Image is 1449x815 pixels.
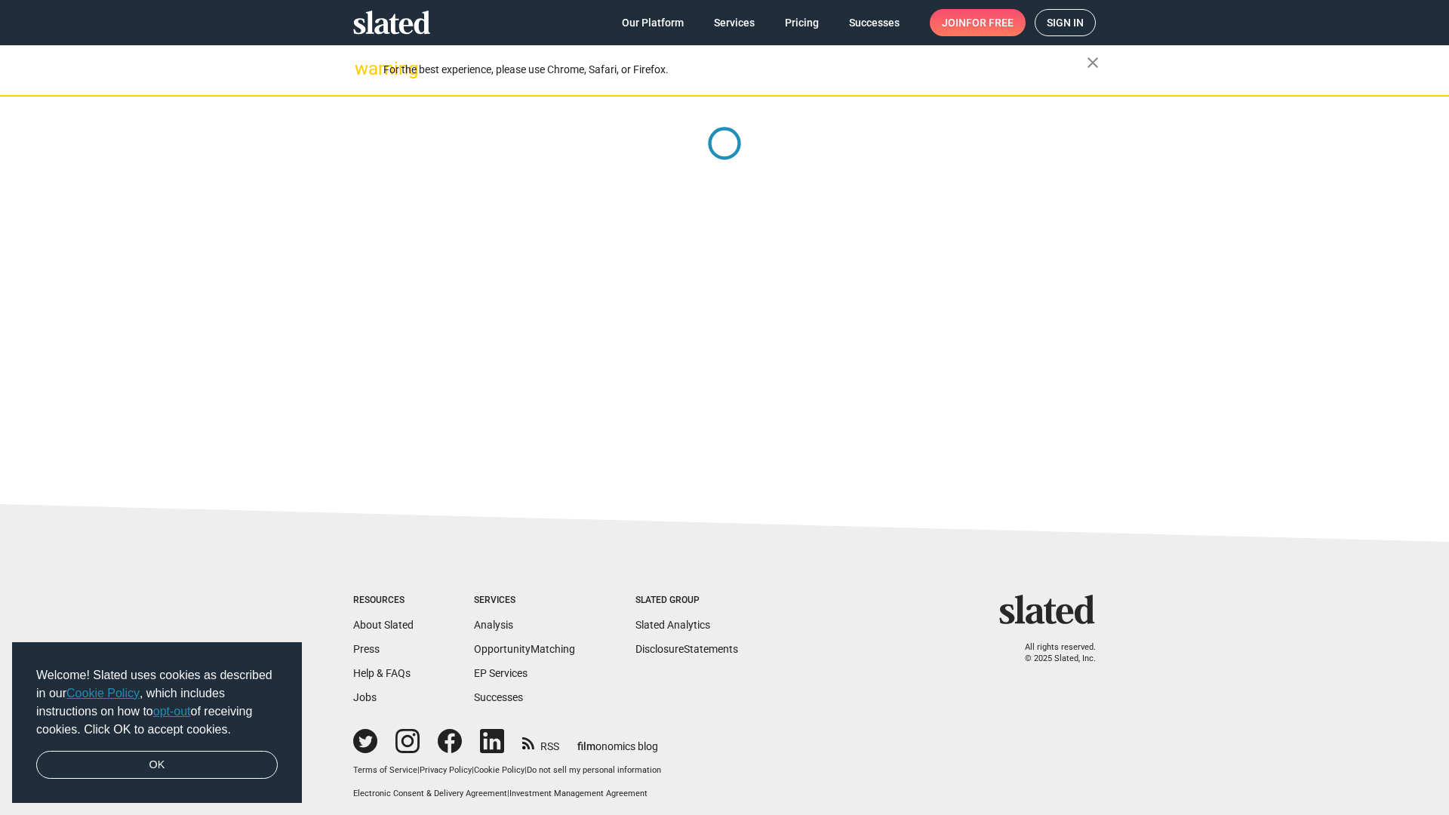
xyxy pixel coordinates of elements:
[66,687,140,700] a: Cookie Policy
[353,667,411,679] a: Help & FAQs
[353,619,414,631] a: About Slated
[36,666,278,739] span: Welcome! Slated uses cookies as described in our , which includes instructions on how to of recei...
[966,9,1014,36] span: for free
[773,9,831,36] a: Pricing
[474,765,525,775] a: Cookie Policy
[474,595,575,607] div: Services
[1084,54,1102,72] mat-icon: close
[509,789,648,798] a: Investment Management Agreement
[153,705,191,718] a: opt-out
[525,765,527,775] span: |
[837,9,912,36] a: Successes
[355,60,373,78] mat-icon: warning
[714,9,755,36] span: Services
[635,595,738,607] div: Slated Group
[610,9,696,36] a: Our Platform
[474,691,523,703] a: Successes
[353,643,380,655] a: Press
[527,765,661,777] button: Do not sell my personal information
[1047,10,1084,35] span: Sign in
[930,9,1026,36] a: Joinfor free
[577,727,658,754] a: filmonomics blog
[474,643,575,655] a: OpportunityMatching
[622,9,684,36] span: Our Platform
[474,667,528,679] a: EP Services
[383,60,1087,80] div: For the best experience, please use Chrome, Safari, or Firefox.
[635,643,738,655] a: DisclosureStatements
[1009,642,1096,664] p: All rights reserved. © 2025 Slated, Inc.
[507,789,509,798] span: |
[702,9,767,36] a: Services
[417,765,420,775] span: |
[1035,9,1096,36] a: Sign in
[522,730,559,754] a: RSS
[472,765,474,775] span: |
[635,619,710,631] a: Slated Analytics
[353,691,377,703] a: Jobs
[353,595,414,607] div: Resources
[353,789,507,798] a: Electronic Consent & Delivery Agreement
[36,751,278,780] a: dismiss cookie message
[12,642,302,804] div: cookieconsent
[577,740,595,752] span: film
[785,9,819,36] span: Pricing
[474,619,513,631] a: Analysis
[353,765,417,775] a: Terms of Service
[942,9,1014,36] span: Join
[849,9,900,36] span: Successes
[420,765,472,775] a: Privacy Policy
